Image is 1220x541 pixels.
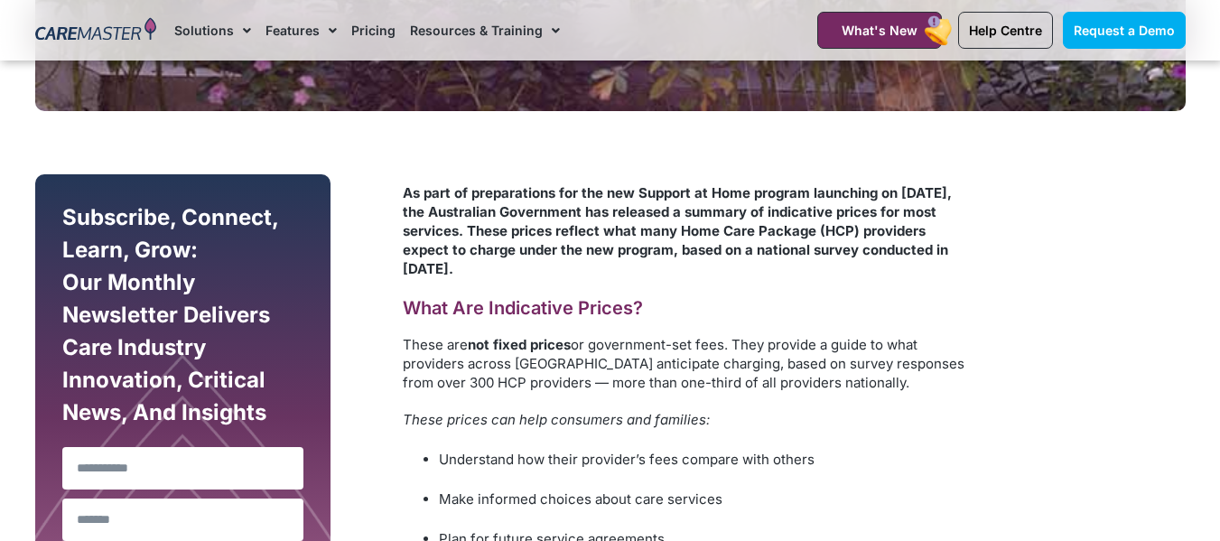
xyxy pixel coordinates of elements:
a: Help Centre [958,12,1053,49]
img: CareMaster Logo [35,17,157,44]
span: What's New [842,23,917,38]
h3: What Are Indicative Prices? [403,296,972,321]
i: These prices can help consumers and families: [403,411,710,428]
span: Request a Demo [1074,23,1175,38]
a: What's New [817,12,942,49]
span: Help Centre [969,23,1042,38]
div: Subscribe, Connect, Learn, Grow: Our Monthly Newsletter Delivers Care Industry Innovation, Critic... [58,201,309,438]
span: Make informed choices about care services [439,490,722,508]
a: Request a Demo [1063,12,1186,49]
p: These are or government-set fees. They provide a guide to what providers across [GEOGRAPHIC_DATA]... [403,335,972,392]
p: Understand how their provider’s fees compare with others [439,450,972,469]
strong: not fixed prices [468,336,571,353]
strong: As part of preparations for the new Support at Home program launching on [DATE], the Australian G... [403,184,952,277]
